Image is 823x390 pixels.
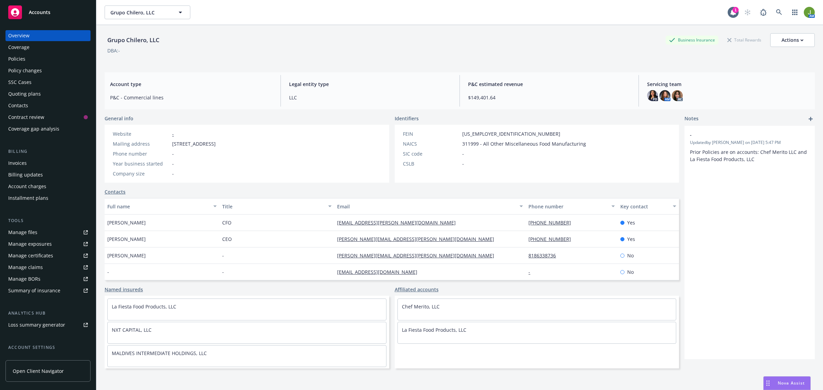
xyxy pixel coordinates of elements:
[105,115,133,122] span: General info
[690,149,808,162] span: Prior Policies are on accounts: Chef Merito LLC and La Fiesta Food Products, LLC
[8,285,60,296] div: Summary of insurance
[462,150,464,157] span: -
[395,115,419,122] span: Identifiers
[807,115,815,123] a: add
[788,5,802,19] a: Switch app
[666,36,718,44] div: Business Insurance
[684,126,815,168] div: -Updatedby [PERSON_NAME] on [DATE] 5:47 PMPrior Policies are on accounts: Chef Merito LLC and La ...
[105,286,143,293] a: Named insureds
[105,5,190,19] button: Grupo Chilero, LLC
[620,203,669,210] div: Key contact
[672,90,683,101] img: photo
[29,10,50,15] span: Accounts
[13,367,64,375] span: Open Client Navigator
[172,160,174,167] span: -
[526,198,618,215] button: Phone number
[222,268,224,276] span: -
[5,169,91,180] a: Billing updates
[5,42,91,53] a: Coverage
[5,310,91,317] div: Analytics hub
[8,88,41,99] div: Quoting plans
[528,236,576,242] a: [PHONE_NUMBER]
[5,273,91,284] a: Manage BORs
[8,123,59,134] div: Coverage gap analysis
[222,252,224,259] span: -
[763,376,811,390] button: Nova Assist
[462,140,586,147] span: 311999 - All Other Miscellaneous Food Manufacturing
[684,115,699,123] span: Notes
[337,236,500,242] a: [PERSON_NAME][EMAIL_ADDRESS][PERSON_NAME][DOMAIN_NAME]
[724,36,765,44] div: Total Rewards
[5,181,91,192] a: Account charges
[113,160,169,167] div: Year business started
[402,303,440,310] a: Chef Merito, LLC
[618,198,679,215] button: Key contact
[112,350,207,356] a: MALDIVES INTERMEDIATE HOLDINGS, LLC
[172,170,174,177] span: -
[462,160,464,167] span: -
[627,235,635,243] span: Yes
[5,239,91,249] a: Manage exposures
[8,112,44,123] div: Contract review
[5,262,91,273] a: Manage claims
[107,268,109,276] span: -
[8,77,32,88] div: SSC Cases
[8,354,38,365] div: Service team
[222,235,232,243] span: CEO
[5,227,91,238] a: Manage files
[113,140,169,147] div: Mailing address
[782,34,803,47] div: Actions
[627,268,634,276] span: No
[8,227,37,238] div: Manage files
[8,273,40,284] div: Manage BORs
[5,100,91,111] a: Contacts
[337,269,423,275] a: [EMAIL_ADDRESS][DOMAIN_NAME]
[764,377,772,390] div: Drag to move
[107,235,146,243] span: [PERSON_NAME]
[222,219,231,226] span: CFO
[110,94,272,101] span: P&C - Commercial lines
[5,65,91,76] a: Policy changes
[5,112,91,123] a: Contract review
[105,188,126,195] a: Contacts
[113,130,169,137] div: Website
[5,53,91,64] a: Policies
[337,252,500,259] a: [PERSON_NAME][EMAIL_ADDRESS][PERSON_NAME][DOMAIN_NAME]
[107,252,146,259] span: [PERSON_NAME]
[778,380,805,386] span: Nova Assist
[8,100,28,111] div: Contacts
[113,170,169,177] div: Company size
[5,88,91,99] a: Quoting plans
[5,319,91,330] a: Loss summary generator
[627,219,635,226] span: Yes
[772,5,786,19] a: Search
[222,203,324,210] div: Title
[403,130,460,137] div: FEIN
[172,140,216,147] span: [STREET_ADDRESS]
[8,53,25,64] div: Policies
[8,239,52,249] div: Manage exposures
[112,303,176,310] a: La Fiesta Food Products, LLC
[5,354,91,365] a: Service team
[528,219,576,226] a: [PHONE_NUMBER]
[8,42,29,53] div: Coverage
[403,150,460,157] div: SIC code
[403,160,460,167] div: CSLB
[528,252,561,259] a: 8186338736
[402,327,466,333] a: La Fiesta Food Products, LLC
[5,30,91,41] a: Overview
[8,319,65,330] div: Loss summary generator
[112,327,152,333] a: NXT CAPITAL, LLC
[8,250,53,261] div: Manage certificates
[395,286,439,293] a: Affiliated accounts
[5,285,91,296] a: Summary of insurance
[110,81,272,88] span: Account type
[403,140,460,147] div: NAICS
[337,203,515,210] div: Email
[647,90,658,101] img: photo
[8,181,46,192] div: Account charges
[107,203,209,210] div: Full name
[219,198,334,215] button: Title
[5,217,91,224] div: Tools
[334,198,526,215] button: Email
